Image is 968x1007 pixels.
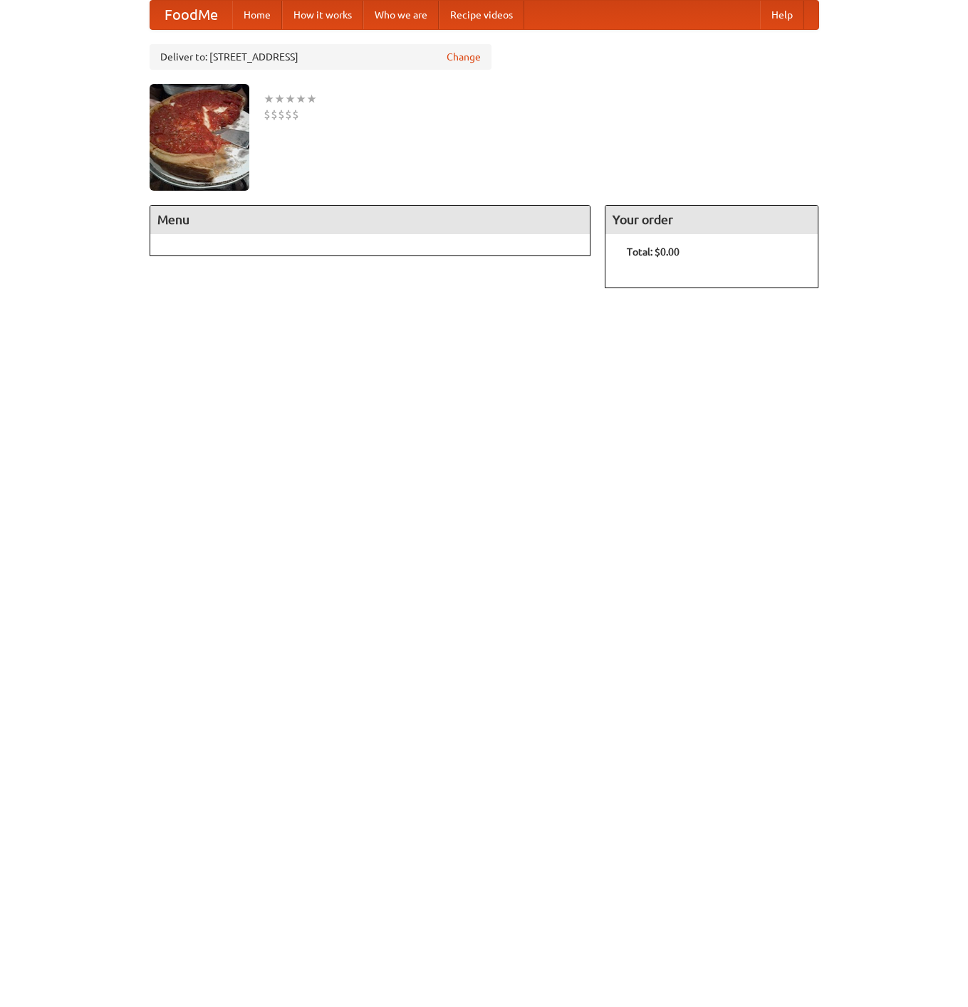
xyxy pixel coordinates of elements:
a: Home [232,1,282,29]
a: Help [760,1,804,29]
div: Deliver to: [STREET_ADDRESS] [150,44,491,70]
li: ★ [296,91,306,107]
li: $ [285,107,292,122]
a: Change [447,50,481,64]
li: ★ [285,91,296,107]
li: $ [278,107,285,122]
a: How it works [282,1,363,29]
li: $ [264,107,271,122]
li: ★ [306,91,317,107]
h4: Menu [150,206,590,234]
a: Recipe videos [439,1,524,29]
h4: Your order [605,206,818,234]
li: ★ [274,91,285,107]
a: Who we are [363,1,439,29]
a: FoodMe [150,1,232,29]
li: $ [292,107,299,122]
li: $ [271,107,278,122]
img: angular.jpg [150,84,249,191]
b: Total: $0.00 [627,246,680,258]
li: ★ [264,91,274,107]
